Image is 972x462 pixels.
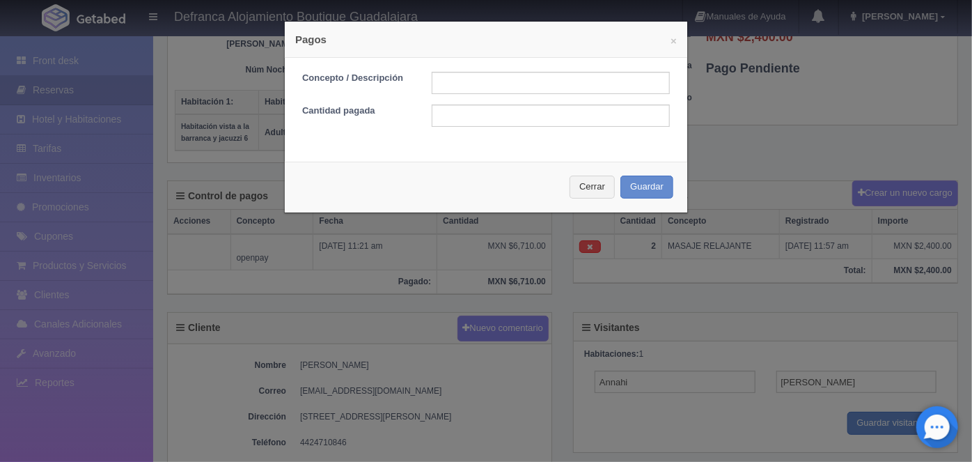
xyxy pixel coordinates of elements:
button: Cerrar [570,176,615,199]
label: Concepto / Descripción [292,72,421,85]
button: Guardar [620,176,673,199]
button: × [671,36,677,46]
h4: Pagos [295,32,677,47]
label: Cantidad pagada [292,105,421,118]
